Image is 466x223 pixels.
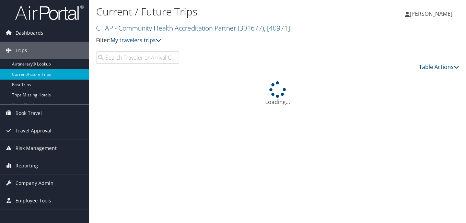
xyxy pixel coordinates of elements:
[15,24,43,42] span: Dashboards
[15,4,84,21] img: airportal-logo.png
[15,105,42,122] span: Book Travel
[96,23,290,33] a: CHAP - Community Health Accreditation Partner
[264,23,290,33] span: , [ 40971 ]
[15,175,54,192] span: Company Admin
[15,192,51,209] span: Employee Tools
[96,81,459,106] div: Loading...
[96,4,338,19] h1: Current / Future Trips
[405,3,459,24] a: [PERSON_NAME]
[419,63,459,71] a: Table Actions
[15,140,57,157] span: Risk Management
[15,122,51,139] span: Travel Approval
[410,10,452,17] span: [PERSON_NAME]
[96,51,179,64] input: Search Traveler or Arrival City
[15,42,27,59] span: Trips
[15,157,38,174] span: Reporting
[110,36,161,44] a: My travelers trips
[238,23,264,33] span: ( 301677 )
[96,36,338,45] p: Filter:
